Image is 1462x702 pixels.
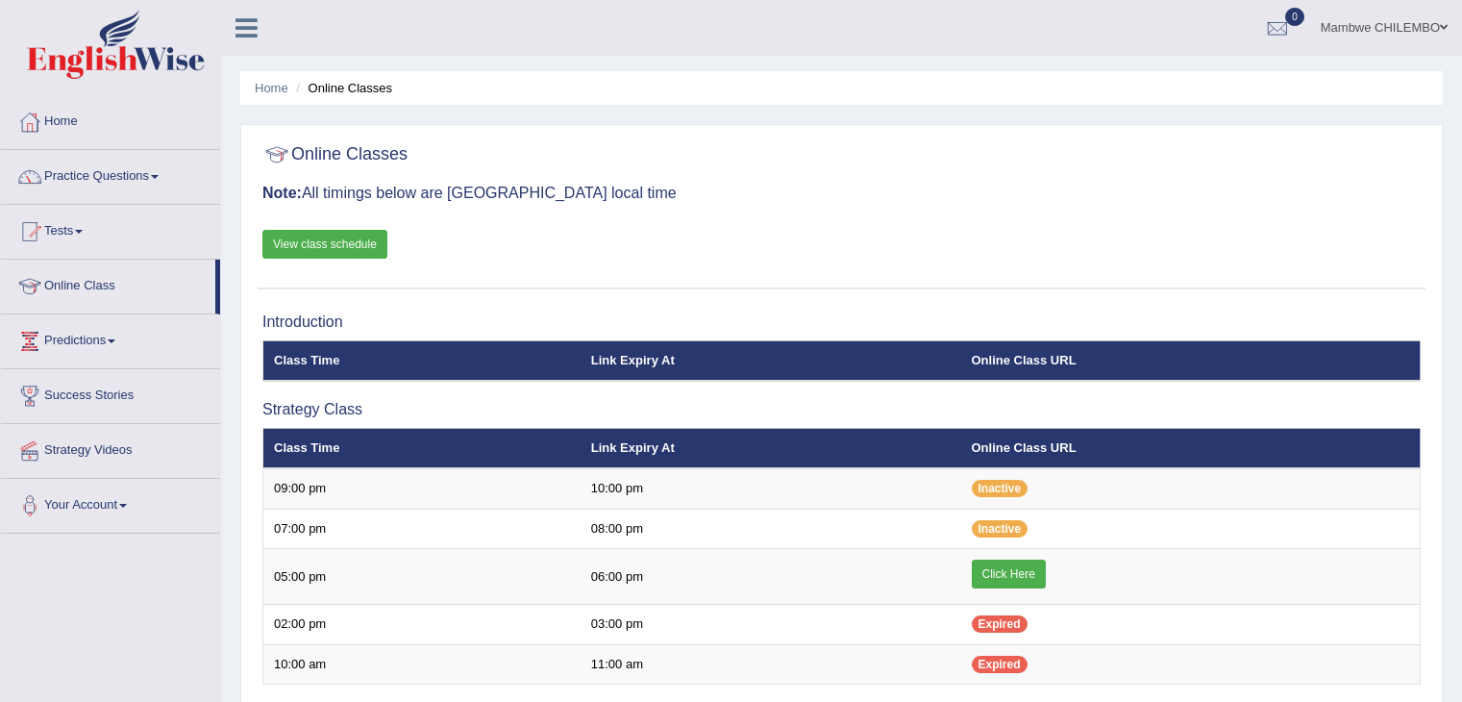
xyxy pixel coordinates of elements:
[581,605,961,645] td: 03:00 pm
[972,560,1046,589] a: Click Here
[581,509,961,549] td: 08:00 pm
[262,401,1421,418] h3: Strategy Class
[1,479,220,527] a: Your Account
[961,340,1421,381] th: Online Class URL
[1,95,220,143] a: Home
[1285,8,1304,26] span: 0
[972,520,1028,538] span: Inactive
[263,340,581,381] th: Class Time
[581,428,961,468] th: Link Expiry At
[262,185,302,201] b: Note:
[972,480,1028,497] span: Inactive
[961,428,1421,468] th: Online Class URL
[581,549,961,605] td: 06:00 pm
[263,468,581,509] td: 09:00 pm
[972,656,1028,673] span: Expired
[263,644,581,685] td: 10:00 am
[1,150,220,198] a: Practice Questions
[262,140,408,169] h2: Online Classes
[263,509,581,549] td: 07:00 pm
[263,428,581,468] th: Class Time
[262,230,387,259] a: View class schedule
[1,260,215,308] a: Online Class
[255,81,288,95] a: Home
[581,468,961,509] td: 10:00 pm
[581,644,961,685] td: 11:00 am
[263,549,581,605] td: 05:00 pm
[262,185,1421,202] h3: All timings below are [GEOGRAPHIC_DATA] local time
[581,340,961,381] th: Link Expiry At
[291,79,392,97] li: Online Classes
[1,424,220,472] a: Strategy Videos
[972,615,1028,633] span: Expired
[262,313,1421,331] h3: Introduction
[1,369,220,417] a: Success Stories
[263,605,581,645] td: 02:00 pm
[1,205,220,253] a: Tests
[1,314,220,363] a: Predictions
